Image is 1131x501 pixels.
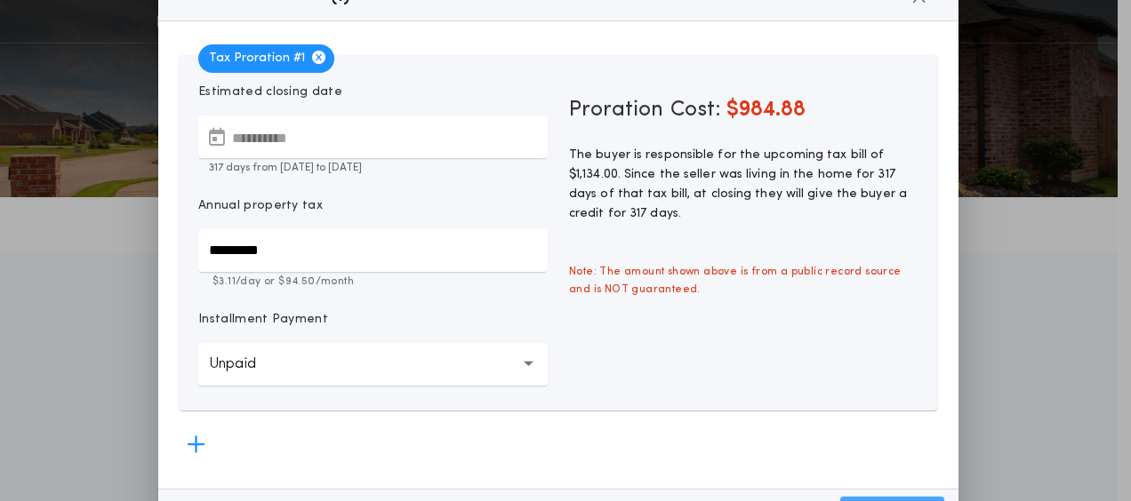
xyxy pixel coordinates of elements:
[558,252,929,309] span: Note: The amount shown above is from a public record source and is NOT guaranteed.
[198,229,548,272] input: Annual property tax
[670,99,721,121] span: Cost:
[198,197,323,215] p: Annual property tax
[198,83,548,101] p: Estimated closing date
[198,44,334,73] span: Tax Proration # 1
[198,311,328,329] p: Installment Payment
[569,96,663,124] span: Proration
[726,99,806,121] span: $984.88
[198,343,548,386] button: Unpaid
[198,160,548,176] p: 317 days from [DATE] to [DATE]
[198,274,548,290] p: $3.11 /day or $94.50 /month
[569,148,907,220] span: The buyer is responsible for the upcoming tax bill of $1,134.00. Since the seller was living in t...
[209,354,285,375] p: Unpaid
